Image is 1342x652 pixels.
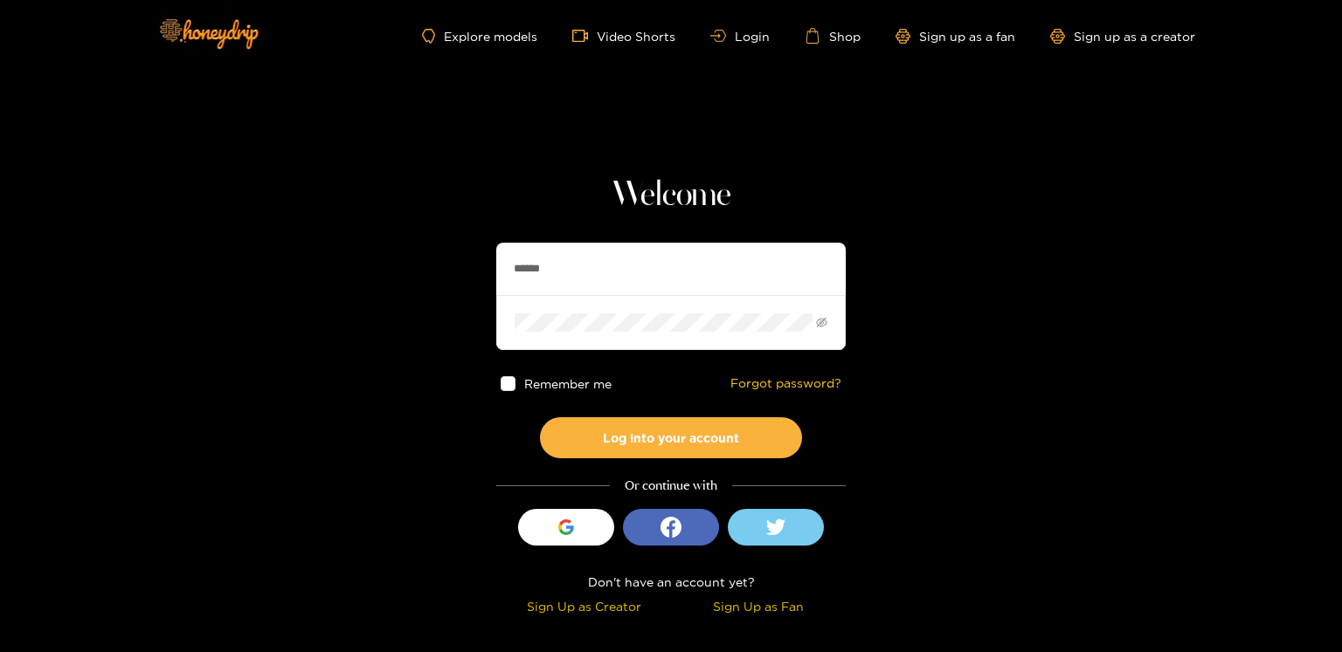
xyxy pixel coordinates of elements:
a: Sign up as a fan [896,29,1015,44]
div: Don't have an account yet? [496,572,846,592]
a: Sign up as a creator [1050,29,1195,44]
span: video-camera [572,28,597,44]
a: Explore models [422,29,537,44]
span: Remember me [524,377,612,390]
div: Or continue with [496,476,846,496]
div: Sign Up as Fan [675,596,841,616]
a: Video Shorts [572,28,675,44]
a: Login [710,30,770,43]
button: Log into your account [540,417,802,458]
a: Shop [805,28,861,44]
div: Sign Up as Creator [501,596,667,616]
span: eye-invisible [816,317,827,328]
a: Forgot password? [730,376,841,391]
h1: Welcome [496,175,846,216]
